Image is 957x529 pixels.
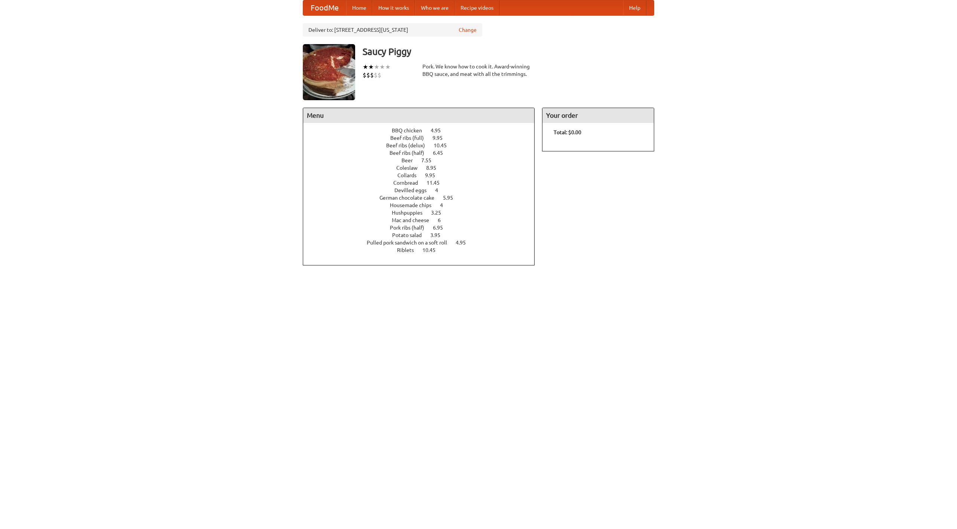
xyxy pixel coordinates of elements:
span: German chocolate cake [379,195,442,201]
span: Devilled eggs [394,187,434,193]
span: 6 [438,217,448,223]
span: Collards [397,172,424,178]
span: Potato salad [392,232,429,238]
span: 5.95 [443,195,461,201]
a: How it works [372,0,415,15]
span: 8.95 [426,165,444,171]
b: Total: $0.00 [554,129,581,135]
li: $ [366,71,370,79]
a: Coleslaw 8.95 [396,165,450,171]
span: Pork ribs (half) [390,225,432,231]
a: Beer 7.55 [401,157,445,163]
span: 6.95 [433,225,450,231]
span: Mac and cheese [392,217,437,223]
a: Pork ribs (half) 6.95 [390,225,457,231]
a: Housemade chips 4 [390,202,457,208]
li: ★ [379,63,385,71]
span: 11.45 [427,180,447,186]
h4: Menu [303,108,534,123]
a: Potato salad 3.95 [392,232,454,238]
h4: Your order [542,108,654,123]
span: 6.45 [433,150,450,156]
span: Coleslaw [396,165,425,171]
span: Housemade chips [390,202,439,208]
span: Pulled pork sandwich on a soft roll [367,240,455,246]
span: 4 [440,202,450,208]
span: 9.95 [433,135,450,141]
h3: Saucy Piggy [363,44,654,59]
a: Riblets 10.45 [397,247,449,253]
span: 4.95 [456,240,473,246]
li: ★ [368,63,374,71]
span: Beef ribs (full) [390,135,431,141]
span: Hushpuppies [392,210,430,216]
li: $ [378,71,381,79]
a: FoodMe [303,0,346,15]
a: Cornbread 11.45 [393,180,453,186]
span: 4 [435,187,446,193]
li: $ [374,71,378,79]
a: Hushpuppies 3.25 [392,210,455,216]
a: Home [346,0,372,15]
a: Beef ribs (half) 6.45 [390,150,457,156]
span: 7.55 [421,157,439,163]
a: Mac and cheese 6 [392,217,455,223]
a: Change [459,26,477,34]
a: BBQ chicken 4.95 [392,127,455,133]
li: $ [363,71,366,79]
span: 3.25 [431,210,449,216]
a: German chocolate cake 5.95 [379,195,467,201]
a: Beef ribs (full) 9.95 [390,135,456,141]
span: 3.95 [430,232,448,238]
a: Recipe videos [455,0,499,15]
li: ★ [385,63,391,71]
span: 10.45 [422,247,443,253]
a: Devilled eggs 4 [394,187,452,193]
span: Riblets [397,247,421,253]
li: ★ [374,63,379,71]
span: Beef ribs (half) [390,150,432,156]
a: Beef ribs (delux) 10.45 [386,142,461,148]
a: Help [623,0,646,15]
span: Cornbread [393,180,425,186]
li: $ [370,71,374,79]
span: 9.95 [425,172,443,178]
div: Deliver to: [STREET_ADDRESS][US_STATE] [303,23,482,37]
span: 4.95 [431,127,448,133]
a: Collards 9.95 [397,172,449,178]
a: Who we are [415,0,455,15]
li: ★ [363,63,368,71]
span: BBQ chicken [392,127,430,133]
img: angular.jpg [303,44,355,100]
div: Pork. We know how to cook it. Award-winning BBQ sauce, and meat with all the trimmings. [422,63,535,78]
a: Pulled pork sandwich on a soft roll 4.95 [367,240,480,246]
span: Beer [401,157,420,163]
span: 10.45 [434,142,454,148]
span: Beef ribs (delux) [386,142,433,148]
